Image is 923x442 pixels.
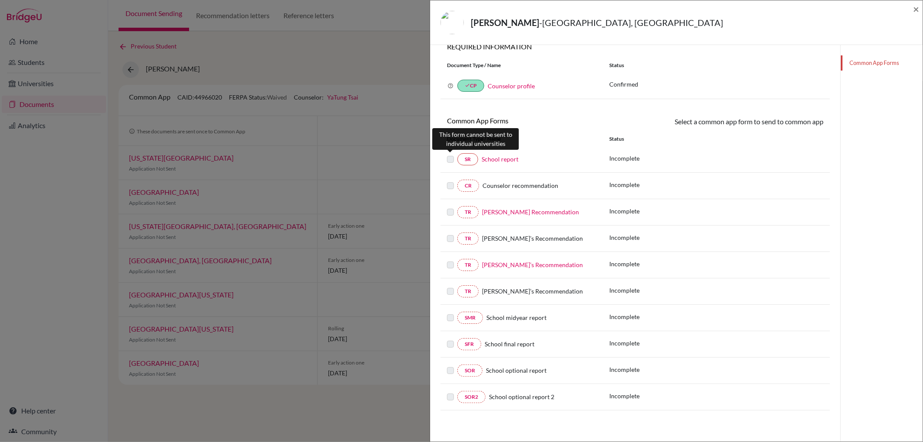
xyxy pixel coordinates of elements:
a: doneCP [457,80,484,92]
div: Status [603,61,830,69]
a: TR [457,259,479,271]
div: Select a common app form to send to common app [635,116,830,128]
a: CR [457,180,479,192]
span: × [913,3,919,15]
span: - [GEOGRAPHIC_DATA], [GEOGRAPHIC_DATA] [539,17,723,28]
a: School report [482,155,518,163]
a: SFR [457,338,481,350]
a: Common App Forms [841,55,923,71]
a: [PERSON_NAME] Recommendation [482,208,579,216]
div: Document Type / Name [441,61,603,69]
span: [PERSON_NAME]’s Recommendation [482,235,583,242]
span: [PERSON_NAME]’s Recommendation [482,287,583,295]
a: Counselor profile [488,82,535,90]
div: Document Type / Name [441,135,603,143]
i: done [465,83,470,88]
p: Incomplete [609,154,640,163]
div: Status [603,135,830,143]
span: School final report [485,340,534,348]
div: This form cannot be sent to individual universities [432,128,519,150]
p: Confirmed [609,80,823,89]
a: SMR [457,312,483,324]
a: TR [457,285,479,297]
a: TR [457,206,479,218]
span: School optional report [486,367,547,374]
h6: REQUIRED INFORMATION [441,42,830,51]
strong: [PERSON_NAME] [471,17,539,28]
h6: Common App Forms [447,116,629,125]
a: SOR2 [457,391,486,403]
p: Incomplete [609,180,640,189]
a: SOR [457,365,482,377]
p: Incomplete [609,365,640,374]
a: [PERSON_NAME]’s Recommendation [482,261,583,268]
p: Incomplete [609,259,640,268]
p: Incomplete [609,286,640,295]
button: Close [913,4,919,14]
a: TR [457,232,479,245]
p: Incomplete [609,391,640,400]
span: School midyear report [486,314,547,321]
p: Incomplete [609,233,640,242]
p: Incomplete [609,312,640,321]
p: Incomplete [609,339,640,348]
a: SR [457,153,478,165]
span: School optional report 2 [489,393,554,400]
span: Counselor recommendation [482,182,558,189]
p: Incomplete [609,206,640,216]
